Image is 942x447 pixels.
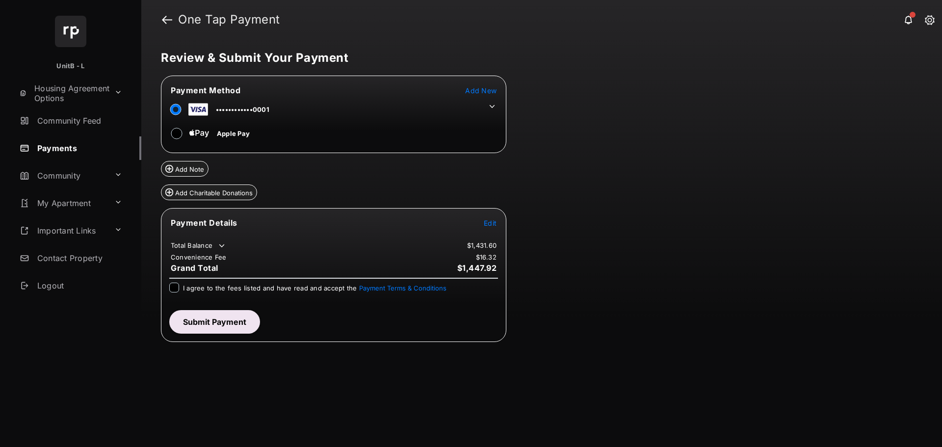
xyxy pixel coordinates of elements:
[216,105,269,113] span: ••••••••••••0001
[16,191,110,215] a: My Apartment
[359,284,446,292] button: I agree to the fees listed and have read and accept the
[178,14,280,26] strong: One Tap Payment
[161,161,209,177] button: Add Note
[16,109,141,132] a: Community Feed
[170,253,227,262] td: Convenience Fee
[171,218,237,228] span: Payment Details
[171,263,218,273] span: Grand Total
[169,310,260,334] button: Submit Payment
[475,253,497,262] td: $16.32
[465,85,497,95] button: Add New
[161,184,257,200] button: Add Charitable Donations
[484,219,497,227] span: Edit
[56,61,84,71] p: UnitB - L
[171,85,240,95] span: Payment Method
[16,136,141,160] a: Payments
[484,218,497,228] button: Edit
[467,241,497,250] td: $1,431.60
[16,274,141,297] a: Logout
[55,16,86,47] img: svg+xml;base64,PHN2ZyB4bWxucz0iaHR0cDovL3d3dy53My5vcmcvMjAwMC9zdmciIHdpZHRoPSI2NCIgaGVpZ2h0PSI2NC...
[161,52,915,64] h5: Review & Submit Your Payment
[183,284,446,292] span: I agree to the fees listed and have read and accept the
[170,241,227,251] td: Total Balance
[16,81,110,105] a: Housing Agreement Options
[16,164,110,187] a: Community
[457,263,497,273] span: $1,447.92
[465,86,497,95] span: Add New
[16,246,141,270] a: Contact Property
[217,130,250,137] span: Apple Pay
[16,219,110,242] a: Important Links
